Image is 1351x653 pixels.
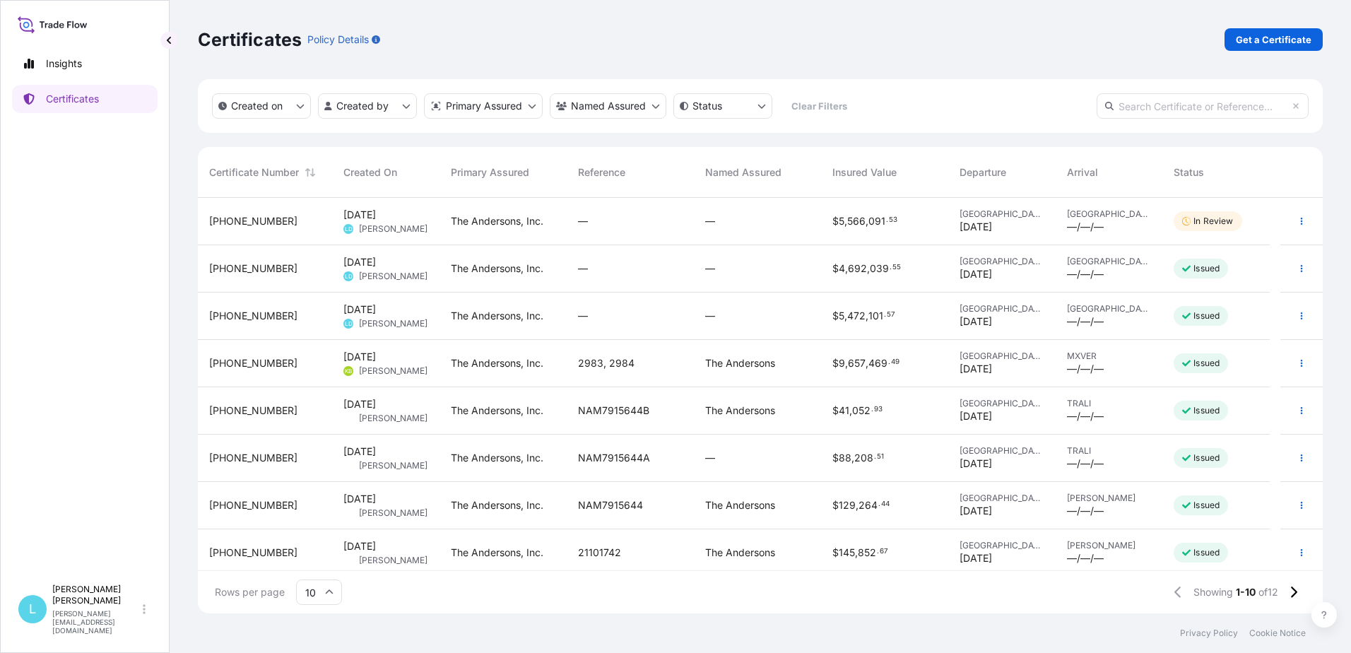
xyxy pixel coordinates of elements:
[839,358,845,368] span: 9
[1193,500,1220,511] p: Issued
[1236,585,1256,599] span: 1-10
[832,406,839,416] span: $
[343,539,376,553] span: [DATE]
[832,453,839,463] span: $
[451,451,543,465] span: The Andersons, Inc.
[1067,493,1152,504] span: [PERSON_NAME]
[1067,551,1104,565] span: —/—/—
[866,216,868,226] span: ,
[336,99,389,113] p: Created by
[1249,628,1306,639] p: Cookie Notice
[209,451,297,465] span: [PHONE_NUMBER]
[359,365,427,377] span: [PERSON_NAME]
[451,214,543,228] span: The Andersons, Inc.
[878,502,880,507] span: .
[960,540,1044,551] span: [GEOGRAPHIC_DATA]
[845,358,848,368] span: ,
[215,585,285,599] span: Rows per page
[960,493,1044,504] span: [GEOGRAPHIC_DATA]
[889,218,897,223] span: 53
[832,548,839,558] span: $
[1193,405,1220,416] p: Issued
[839,216,844,226] span: 5
[451,165,529,180] span: Primary Assured
[856,500,859,510] span: ,
[231,99,283,113] p: Created on
[868,311,883,321] span: 101
[1067,314,1104,329] span: —/—/—
[839,311,844,321] span: 5
[960,208,1044,220] span: [GEOGRAPHIC_DATA]
[1258,585,1278,599] span: of 12
[343,208,376,222] span: [DATE]
[791,99,847,113] p: Clear Filters
[960,409,992,423] span: [DATE]
[705,214,715,228] span: —
[343,492,376,506] span: [DATE]
[874,407,883,412] span: 93
[884,312,886,317] span: .
[359,223,427,235] span: [PERSON_NAME]
[839,406,849,416] span: 41
[1174,165,1204,180] span: Status
[832,216,839,226] span: $
[1067,457,1104,471] span: —/—/—
[1067,398,1152,409] span: TRALI
[359,413,427,424] span: [PERSON_NAME]
[705,309,715,323] span: —
[307,33,369,47] p: Policy Details
[451,498,543,512] span: The Andersons, Inc.
[1193,452,1220,464] p: Issued
[451,356,543,370] span: The Andersons, Inc.
[451,261,543,276] span: The Andersons, Inc.
[302,164,319,181] button: Sort
[1067,303,1152,314] span: [GEOGRAPHIC_DATA]
[424,93,543,119] button: distributor Filter options
[960,351,1044,362] span: [GEOGRAPHIC_DATA]
[1193,310,1220,322] p: Issued
[578,546,621,560] span: 21101742
[891,360,899,365] span: 49
[870,264,889,273] span: 039
[1180,628,1238,639] p: Privacy Policy
[578,214,588,228] span: —
[887,312,895,317] span: 57
[705,356,775,370] span: The Andersons
[960,314,992,329] span: [DATE]
[343,397,376,411] span: [DATE]
[578,356,635,370] span: 2983, 2984
[960,398,1044,409] span: [GEOGRAPHIC_DATA]
[578,165,625,180] span: Reference
[198,28,302,51] p: Certificates
[839,500,856,510] span: 129
[1236,33,1311,47] p: Get a Certificate
[877,549,879,554] span: .
[960,457,992,471] span: [DATE]
[578,451,650,465] span: NAM7915644A
[1067,165,1098,180] span: Arrival
[886,218,888,223] span: .
[960,256,1044,267] span: [GEOGRAPHIC_DATA]
[359,318,427,329] span: [PERSON_NAME]
[960,267,992,281] span: [DATE]
[868,216,885,226] span: 091
[859,500,878,510] span: 264
[46,92,99,106] p: Certificates
[866,311,868,321] span: ,
[705,498,775,512] span: The Andersons
[960,165,1006,180] span: Departure
[359,271,427,282] span: [PERSON_NAME]
[779,95,859,117] button: Clear Filters
[866,358,868,368] span: ,
[359,555,427,566] span: [PERSON_NAME]
[1193,263,1220,274] p: Issued
[52,609,140,635] p: [PERSON_NAME][EMAIL_ADDRESS][DOMAIN_NAME]
[359,460,427,471] span: [PERSON_NAME]
[578,404,649,418] span: NAM7915644B
[673,93,772,119] button: certificateStatus Filter options
[839,548,855,558] span: 145
[209,498,297,512] span: [PHONE_NUMBER]
[212,93,311,119] button: createdOn Filter options
[52,584,140,606] p: [PERSON_NAME] [PERSON_NAME]
[359,507,427,519] span: [PERSON_NAME]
